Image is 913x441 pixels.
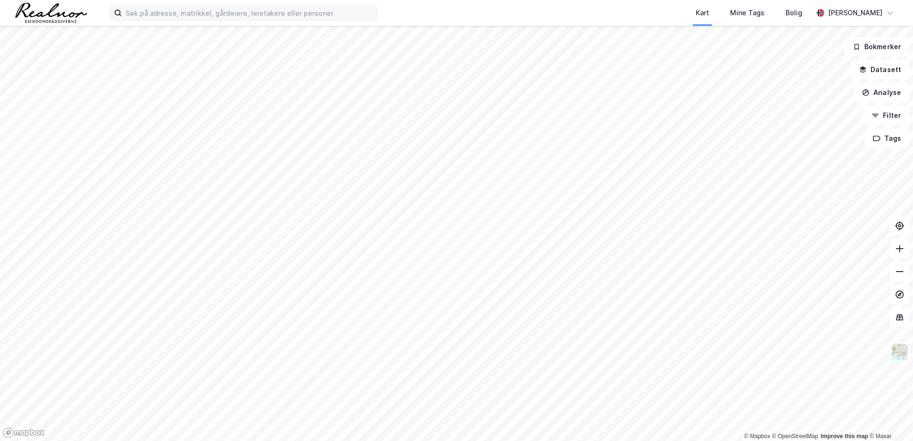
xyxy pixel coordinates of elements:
a: Improve this map [821,433,868,440]
div: [PERSON_NAME] [828,7,882,19]
iframe: Chat Widget [865,395,913,441]
a: Mapbox [744,433,770,440]
button: Analyse [854,83,909,102]
button: Filter [863,106,909,125]
button: Tags [865,129,909,148]
a: Mapbox homepage [3,427,45,438]
input: Søk på adresse, matrikkel, gårdeiere, leietakere eller personer [122,6,377,20]
div: Kontrollprogram for chat [865,395,913,441]
div: Bolig [786,7,802,19]
img: Z [891,343,909,361]
button: Bokmerker [845,37,909,56]
img: realnor-logo.934646d98de889bb5806.png [15,3,87,23]
div: Mine Tags [730,7,764,19]
a: OpenStreetMap [772,433,818,440]
button: Datasett [851,60,909,79]
div: Kart [696,7,709,19]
